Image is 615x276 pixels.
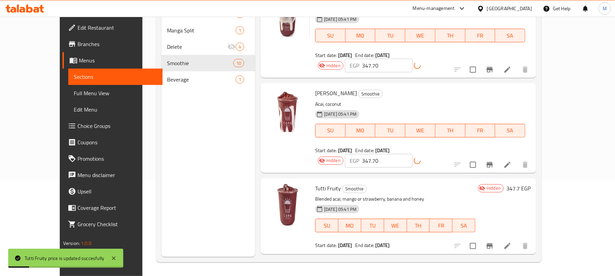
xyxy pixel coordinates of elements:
[79,56,157,64] span: Menus
[162,3,255,90] nav: Menu sections
[62,19,163,36] a: Edit Restaurant
[162,55,255,71] div: Smoothie10
[408,126,433,135] span: WE
[321,111,359,117] span: [DATE] 05:41 PM
[362,59,413,72] input: Please enter price
[338,146,352,155] b: [DATE]
[338,51,352,60] b: [DATE]
[359,90,382,98] span: Smoothie
[315,51,337,60] span: Start date:
[384,219,407,232] button: WE
[324,62,343,69] span: Hidden
[315,88,357,98] span: [PERSON_NAME]
[236,76,244,83] span: 1
[81,239,92,248] span: 1.0.0
[435,29,465,42] button: TH
[236,44,244,50] span: 4
[517,238,533,254] button: delete
[346,29,376,42] button: MO
[315,146,337,155] span: Start date:
[62,167,163,183] a: Menu disclaimer
[430,219,452,232] button: FR
[455,221,473,231] span: SA
[315,241,337,250] span: Start date:
[362,154,413,168] input: Please enter price
[481,61,498,78] button: Branch-specific-item
[233,59,244,67] div: items
[62,118,163,134] a: Choice Groups
[62,36,163,52] a: Branches
[62,216,163,232] a: Grocery Checklist
[318,221,336,231] span: SU
[315,219,338,232] button: SU
[495,29,525,42] button: SA
[348,31,373,41] span: MO
[465,124,495,137] button: FR
[167,75,236,84] span: Beverage
[465,29,495,42] button: FR
[350,61,359,70] p: EGP
[375,146,390,155] b: [DATE]
[162,39,255,55] div: Delete4
[167,26,236,34] span: Manga Split
[78,155,157,163] span: Promotions
[162,71,255,88] div: Beverage1
[167,43,227,51] span: Delete
[468,126,493,135] span: FR
[355,51,374,60] span: End date:
[78,220,157,228] span: Grocery Checklist
[266,88,310,132] img: Coco Loco
[162,22,255,39] div: Manga Split1
[405,29,435,42] button: WE
[364,221,381,231] span: TU
[484,185,503,191] span: Hidden
[321,16,359,23] span: [DATE] 05:41 PM
[603,5,607,12] span: M
[236,27,244,34] span: 1
[62,150,163,167] a: Promotions
[466,62,480,77] span: Select to update
[407,219,430,232] button: TH
[355,146,374,155] span: End date:
[378,126,403,135] span: TU
[387,221,404,231] span: WE
[68,101,163,118] a: Edit Menu
[466,158,480,172] span: Select to update
[517,157,533,173] button: delete
[78,138,157,146] span: Coupons
[315,29,346,42] button: SU
[338,241,352,250] b: [DATE]
[74,89,157,97] span: Full Menu View
[338,219,361,232] button: MO
[234,60,244,67] span: 10
[350,157,359,165] p: EGP
[348,126,373,135] span: MO
[408,31,433,41] span: WE
[25,255,104,262] div: Tutti Fruity price is updated succesfully
[227,43,236,51] svg: Inactive section
[62,200,163,216] a: Coverage Report
[375,241,390,250] b: [DATE]
[432,221,450,231] span: FR
[63,239,80,248] span: Version:
[324,157,343,164] span: Hidden
[346,124,376,137] button: MO
[62,52,163,69] a: Menus
[438,31,463,41] span: TH
[62,183,163,200] a: Upsell
[343,185,366,193] span: Smoothie
[78,122,157,130] span: Choice Groups
[266,184,310,227] img: Tutti Fruity
[503,242,512,250] a: Edit menu item
[341,221,359,231] span: MO
[342,185,367,193] div: Smoothie
[495,124,525,137] button: SA
[78,204,157,212] span: Coverage Report
[503,66,512,74] a: Edit menu item
[481,238,498,254] button: Branch-specific-item
[487,5,532,12] div: [GEOGRAPHIC_DATA]
[378,31,403,41] span: TU
[438,126,463,135] span: TH
[68,69,163,85] a: Sections
[413,4,455,13] div: Menu-management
